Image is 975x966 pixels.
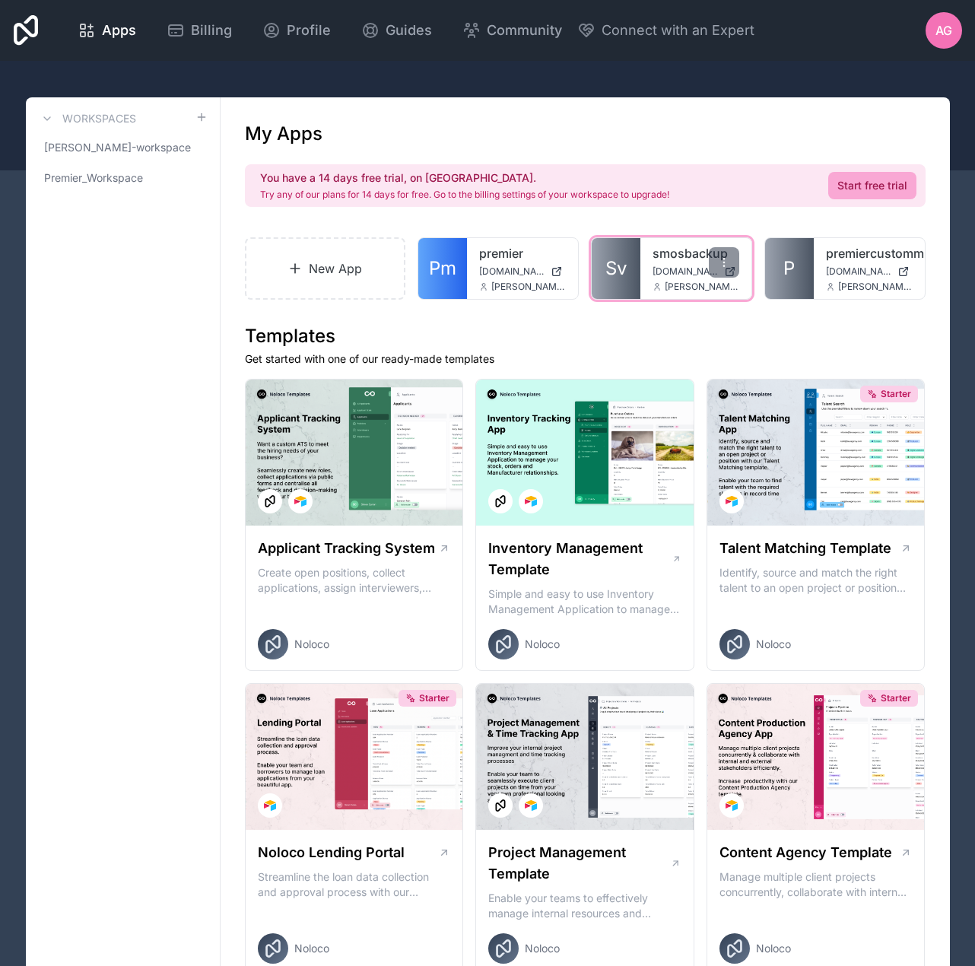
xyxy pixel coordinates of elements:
[726,495,738,507] img: Airtable Logo
[294,637,329,652] span: Noloco
[653,265,739,278] a: [DOMAIN_NAME]
[479,265,566,278] a: [DOMAIN_NAME]
[264,799,276,812] img: Airtable Logo
[250,14,343,47] a: Profile
[828,172,916,199] a: Start free trial
[38,110,136,128] a: Workspaces
[525,637,560,652] span: Noloco
[726,799,738,812] img: Airtable Logo
[653,244,739,262] a: smosbackup
[756,941,791,956] span: Noloco
[719,869,913,900] p: Manage multiple client projects concurrently, collaborate with internal and external stakeholders...
[719,565,913,596] p: Identify, source and match the right talent to an open project or position with our Talent Matchi...
[245,122,322,146] h1: My Apps
[65,14,148,47] a: Apps
[479,244,566,262] a: premier
[491,281,566,293] span: [PERSON_NAME][EMAIL_ADDRESS][DOMAIN_NAME]
[605,256,627,281] span: Sv
[62,111,136,126] h3: Workspaces
[826,244,913,262] a: premiercustommillwork
[525,941,560,956] span: Noloco
[386,20,432,41] span: Guides
[881,388,911,400] span: Starter
[653,265,718,278] span: [DOMAIN_NAME]
[102,20,136,41] span: Apps
[488,891,681,921] p: Enable your teams to effectively manage internal resources and execute client projects on time.
[38,164,208,192] a: Premier_Workspace
[488,586,681,617] p: Simple and easy to use Inventory Management Application to manage your stock, orders and Manufact...
[783,256,795,281] span: P
[838,281,913,293] span: [PERSON_NAME][EMAIL_ADDRESS][DOMAIN_NAME]
[826,265,913,278] a: [DOMAIN_NAME]
[719,842,892,863] h1: Content Agency Template
[260,170,669,186] h2: You have a 14 days free trial, on [GEOGRAPHIC_DATA].
[487,20,562,41] span: Community
[881,692,911,704] span: Starter
[191,20,232,41] span: Billing
[260,189,669,201] p: Try any of our plans for 14 days for free. Go to the billing settings of your workspace to upgrade!
[258,842,405,863] h1: Noloco Lending Portal
[935,21,952,40] span: AG
[245,324,926,348] h1: Templates
[479,265,545,278] span: [DOMAIN_NAME]
[245,351,926,367] p: Get started with one of our ready-made templates
[44,170,143,186] span: Premier_Workspace
[154,14,244,47] a: Billing
[826,265,891,278] span: [DOMAIN_NAME]
[525,799,537,812] img: Airtable Logo
[592,238,640,299] a: Sv
[258,869,451,900] p: Streamline the loan data collection and approval process with our Lending Portal template.
[577,20,754,41] button: Connect with an Expert
[258,538,435,559] h1: Applicant Tracking System
[488,842,670,885] h1: Project Management Template
[765,238,814,299] a: P
[418,238,467,299] a: Pm
[44,140,191,155] span: [PERSON_NAME]-workspace
[602,20,754,41] span: Connect with an Expert
[419,692,449,704] span: Starter
[258,565,451,596] p: Create open positions, collect applications, assign interviewers, centralise candidate feedback a...
[429,256,456,281] span: Pm
[349,14,444,47] a: Guides
[287,20,331,41] span: Profile
[665,281,739,293] span: [PERSON_NAME][EMAIL_ADDRESS][PERSON_NAME][DOMAIN_NAME]
[525,495,537,507] img: Airtable Logo
[245,237,406,300] a: New App
[294,495,306,507] img: Airtable Logo
[38,134,208,161] a: [PERSON_NAME]-workspace
[294,941,329,956] span: Noloco
[756,637,791,652] span: Noloco
[450,14,574,47] a: Community
[719,538,891,559] h1: Talent Matching Template
[488,538,671,580] h1: Inventory Management Template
